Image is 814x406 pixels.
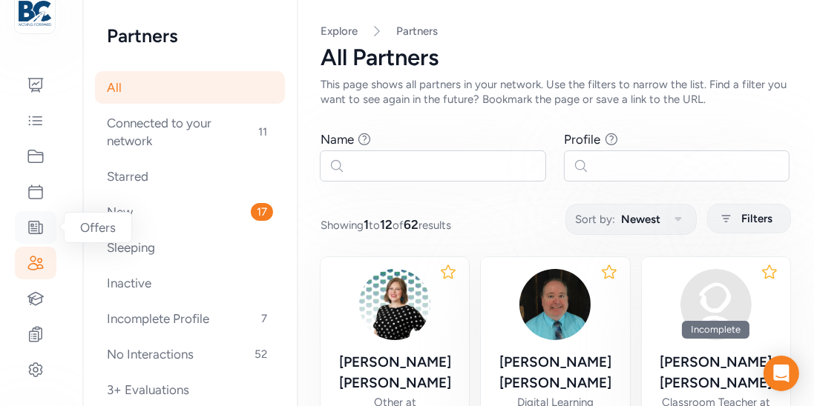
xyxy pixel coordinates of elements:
div: [PERSON_NAME] [PERSON_NAME] [493,352,617,393]
div: Incomplete Profile [95,302,285,335]
a: Explore [321,24,358,38]
div: Profile [565,130,601,148]
div: Incomplete [682,321,749,339]
nav: Breadcrumb [321,24,790,39]
div: Sleeping [95,231,285,264]
div: Inactive [95,267,285,299]
div: 3+ Evaluations [95,373,285,406]
div: Connected to your network [95,107,285,157]
img: Dtz8vhSQpGZvbmxDfeF8 [519,269,591,340]
h2: Partners [107,24,273,47]
div: [PERSON_NAME] [PERSON_NAME] [332,352,457,393]
div: No Interactions [95,338,285,370]
span: 11 [252,123,273,141]
div: All [95,71,285,104]
button: Sort by:Newest [565,204,697,235]
span: Showing to of results [321,216,451,233]
div: Name [321,130,354,148]
span: 12 [380,217,393,232]
span: 17 [251,203,273,221]
div: This page shows all partners in your network. Use the filters to narrow the list. Find a filter y... [321,77,790,107]
span: 1 [364,217,369,232]
div: Starred [95,160,285,193]
a: Partners [396,24,438,39]
div: [PERSON_NAME] [PERSON_NAME] [654,352,778,393]
div: New [95,196,285,228]
span: 7 [255,310,273,327]
img: L0T4gwDmRamowUAsDkZN [359,269,430,340]
div: Open Intercom Messenger [764,356,799,391]
span: Newest [621,210,660,228]
span: 52 [249,345,273,363]
span: Filters [741,210,772,227]
img: avatar38fbb18c.svg [680,269,752,340]
span: 62 [404,217,419,232]
div: All Partners [321,44,790,71]
span: Sort by: [575,210,615,228]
